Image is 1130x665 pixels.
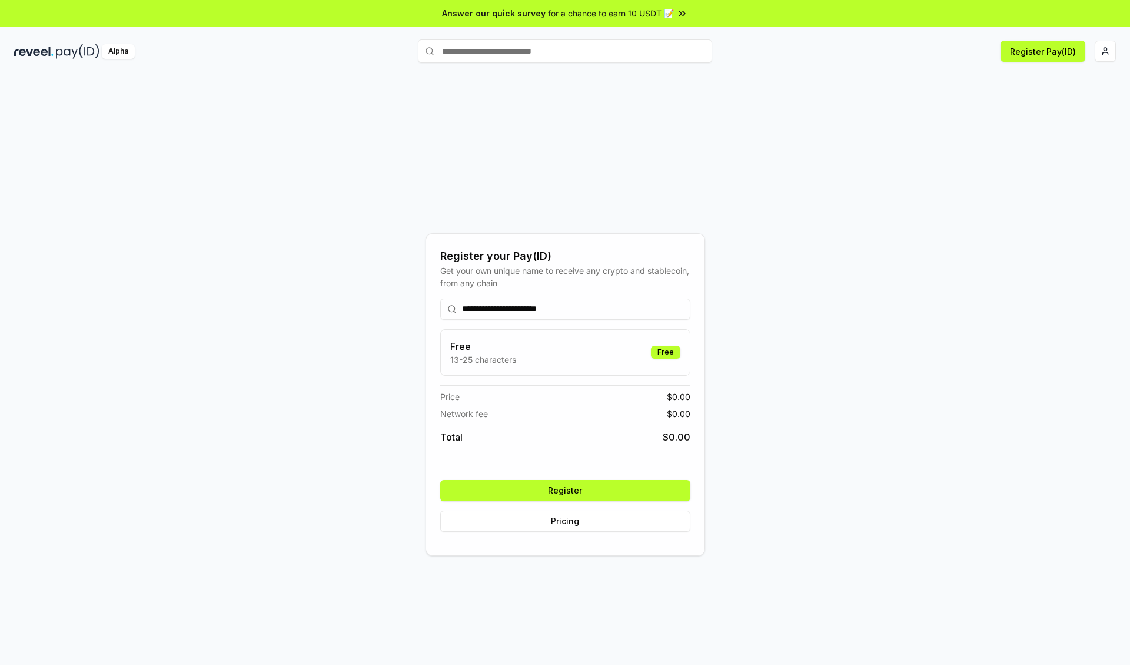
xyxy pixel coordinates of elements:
[56,44,99,59] img: pay_id
[440,430,463,444] span: Total
[14,44,54,59] img: reveel_dark
[440,408,488,420] span: Network fee
[440,391,460,403] span: Price
[440,511,690,532] button: Pricing
[1001,41,1085,62] button: Register Pay(ID)
[440,480,690,501] button: Register
[663,430,690,444] span: $ 0.00
[651,346,680,359] div: Free
[102,44,135,59] div: Alpha
[667,391,690,403] span: $ 0.00
[548,7,674,19] span: for a chance to earn 10 USDT 📝
[440,264,690,289] div: Get your own unique name to receive any crypto and stablecoin, from any chain
[450,353,516,366] p: 13-25 characters
[442,7,546,19] span: Answer our quick survey
[667,408,690,420] span: $ 0.00
[440,248,690,264] div: Register your Pay(ID)
[450,339,516,353] h3: Free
